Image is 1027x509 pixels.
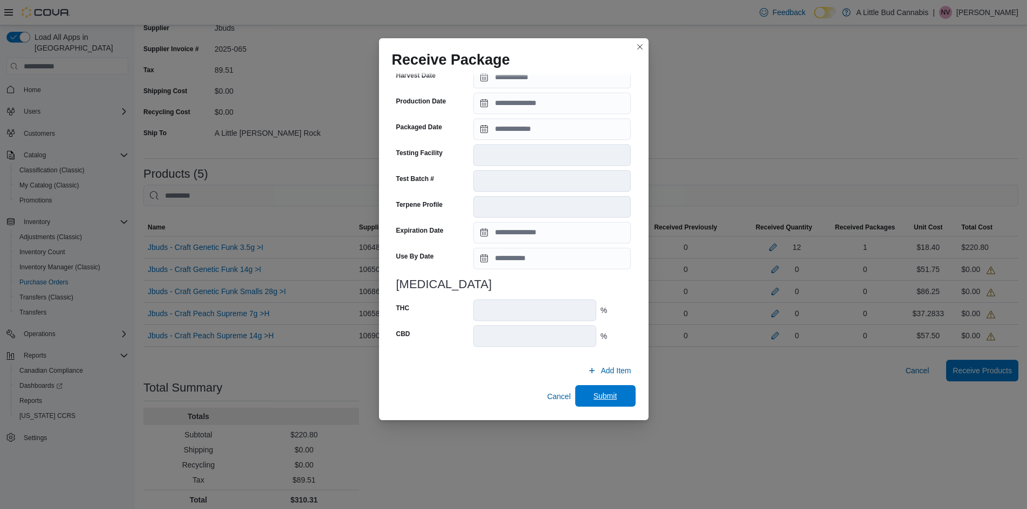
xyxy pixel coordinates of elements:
label: Production Date [396,97,446,106]
label: Test Batch # [396,175,434,183]
label: Testing Facility [396,149,443,157]
label: Packaged Date [396,123,442,131]
h1: Receive Package [392,51,510,68]
input: Press the down key to open a popover containing a calendar. [473,118,631,140]
button: Closes this modal window [633,40,646,53]
label: Harvest Date [396,71,436,80]
div: % [601,331,631,341]
button: Add Item [583,360,635,381]
input: Press the down key to open a popover containing a calendar. [473,93,631,114]
label: CBD [396,330,410,338]
button: Submit [575,385,636,407]
button: Cancel [543,386,575,407]
label: Terpene Profile [396,200,443,209]
input: Press the down key to open a popover containing a calendar. [473,248,631,269]
input: Press the down key to open a popover containing a calendar. [473,222,631,243]
label: Expiration Date [396,226,444,235]
span: Submit [594,391,617,401]
span: Cancel [547,391,571,402]
label: Use By Date [396,252,434,261]
label: THC [396,304,410,312]
span: Add Item [601,365,631,376]
input: Press the down key to open a popover containing a calendar. [473,67,631,88]
div: % [601,305,631,316]
h3: [MEDICAL_DATA] [396,278,631,291]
